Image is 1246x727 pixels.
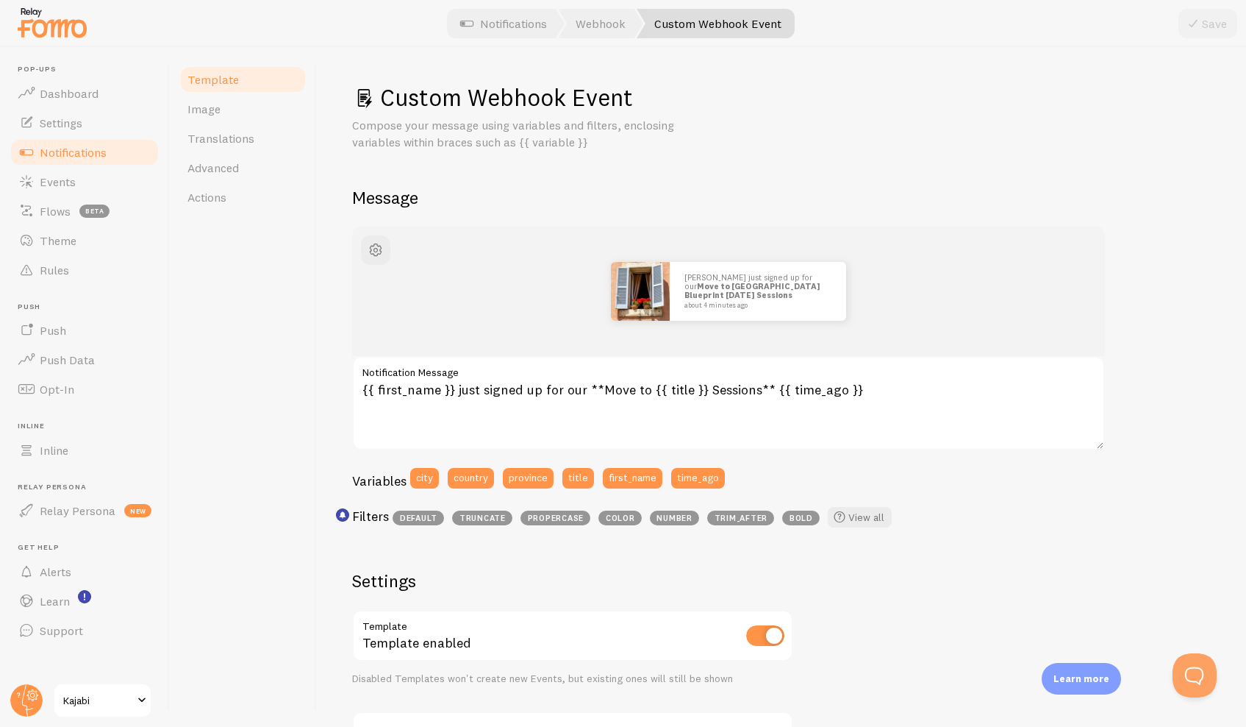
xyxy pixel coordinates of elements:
[410,468,439,489] button: city
[9,345,160,375] a: Push Data
[187,190,226,205] span: Actions
[53,683,152,718] a: Kajabi
[9,316,160,345] a: Push
[9,138,160,167] a: Notifications
[782,511,820,525] span: bold
[124,504,151,517] span: new
[63,692,133,709] span: Kajabi
[684,273,831,309] p: [PERSON_NAME] just signed up for our
[452,511,512,525] span: truncate
[352,508,389,525] h3: Filters
[40,503,115,518] span: Relay Persona
[18,302,160,312] span: Push
[78,590,91,603] svg: <p>Watch New Feature Tutorials!</p>
[40,623,83,638] span: Support
[352,673,793,686] div: Disabled Templates won't create new Events, but existing ones will still be shown
[187,131,254,146] span: Translations
[40,145,107,160] span: Notifications
[9,108,160,138] a: Settings
[18,543,160,553] span: Get Help
[18,483,160,492] span: Relay Persona
[352,570,793,592] h2: Settings
[650,511,699,525] span: number
[18,65,160,74] span: Pop-ups
[1172,653,1217,698] iframe: Help Scout Beacon - Open
[40,323,66,338] span: Push
[352,117,705,151] p: Compose your message using variables and filters, enclosing variables within braces such as {{ va...
[9,196,160,226] a: Flows beta
[40,382,74,397] span: Opt-In
[828,507,892,528] a: View all
[40,174,76,189] span: Events
[9,167,160,196] a: Events
[40,564,71,579] span: Alerts
[520,511,590,525] span: propercase
[9,557,160,586] a: Alerts
[179,94,307,124] a: Image
[187,102,221,116] span: Image
[40,594,70,609] span: Learn
[9,375,160,404] a: Opt-In
[562,468,594,489] button: title
[9,79,160,108] a: Dashboard
[18,422,160,431] span: Inline
[187,72,239,87] span: Template
[707,511,774,525] span: trim_after
[684,302,827,309] small: about 4 minutes ago
[611,262,670,321] img: Fomo
[187,160,239,175] span: Advanced
[40,263,69,277] span: Rules
[352,472,407,489] h3: Variables
[9,586,160,616] a: Learn
[179,65,307,94] a: Template
[671,468,725,489] button: time_ago
[448,468,494,489] button: country
[40,204,71,219] span: Flows
[9,255,160,285] a: Rules
[40,443,68,458] span: Inline
[352,356,1105,381] label: Notification Message
[503,468,554,489] button: province
[179,124,307,153] a: Translations
[40,233,76,248] span: Theme
[179,153,307,182] a: Advanced
[352,610,793,664] div: Template enabled
[9,436,160,465] a: Inline
[352,186,1211,209] h2: Message
[9,496,160,525] a: Relay Persona new
[79,205,110,218] span: beta
[1053,672,1109,686] p: Learn more
[15,4,89,41] img: fomo-relay-logo-orange.svg
[336,508,349,522] svg: <p>Use filters like | propercase to change CITY to City in your templates</p>
[393,511,444,525] span: default
[9,616,160,645] a: Support
[40,86,99,101] span: Dashboard
[598,511,642,525] span: color
[603,468,662,489] button: first_name
[352,82,1211,113] h1: Custom Webhook Event
[1042,663,1121,695] div: Learn more
[40,116,82,130] span: Settings
[179,182,307,212] a: Actions
[40,352,95,367] span: Push Data
[684,281,820,300] strong: Move to [GEOGRAPHIC_DATA] Blueprint [DATE] Sessions
[9,226,160,255] a: Theme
